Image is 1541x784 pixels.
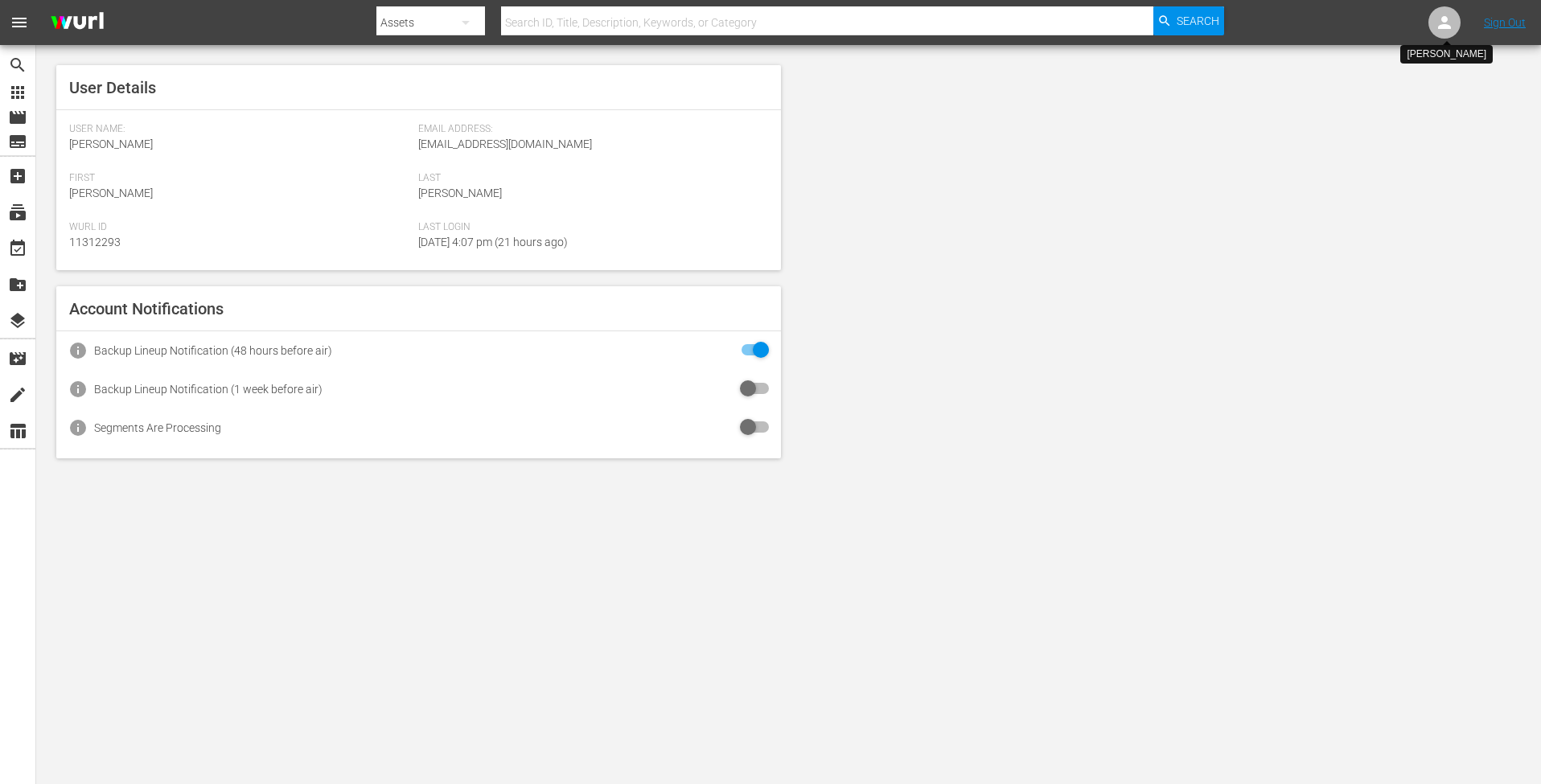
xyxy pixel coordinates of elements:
span: Email Address: [418,123,759,136]
span: Wurl Id [69,221,410,234]
span: [DATE] 4:07 pm (21 hours ago) [418,236,568,248]
span: Reports [8,421,27,441]
span: First [69,172,410,185]
div: Segments Are Processing [94,421,221,434]
span: Ingestion [8,385,27,404]
span: 11312293 [69,236,121,248]
span: [PERSON_NAME] [69,187,153,199]
div: [PERSON_NAME] [1407,47,1486,61]
span: info [68,418,88,437]
span: Search [1177,6,1219,35]
span: Account Notifications [69,299,224,318]
span: [PERSON_NAME] [418,187,502,199]
span: Series [8,132,27,151]
span: Channels [8,203,27,222]
span: menu [10,13,29,32]
span: Episode [8,108,27,127]
span: User Details [69,78,156,97]
span: Overlays [8,311,27,330]
div: Backup Lineup Notification (1 week before air) [94,383,323,396]
span: VOD [8,275,27,294]
span: Automation [8,349,27,368]
span: info [68,341,88,360]
span: [EMAIL_ADDRESS][DOMAIN_NAME] [418,138,592,150]
span: Asset [8,83,27,102]
a: Sign Out [1484,16,1526,29]
span: User Name: [69,123,410,136]
span: Last Login [418,221,759,234]
button: Search [1153,6,1224,35]
span: [PERSON_NAME] [69,138,153,150]
span: Create [8,166,27,186]
span: Schedule [8,239,27,258]
img: ans4CAIJ8jUAAAAAAAAAAAAAAAAAAAAAAAAgQb4GAAAAAAAAAAAAAAAAAAAAAAAAJMjXAAAAAAAAAAAAAAAAAAAAAAAAgAT5G... [39,4,116,42]
span: Last [418,172,759,185]
div: Backup Lineup Notification (48 hours before air) [94,344,332,357]
span: Search [8,55,27,75]
span: info [68,380,88,399]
